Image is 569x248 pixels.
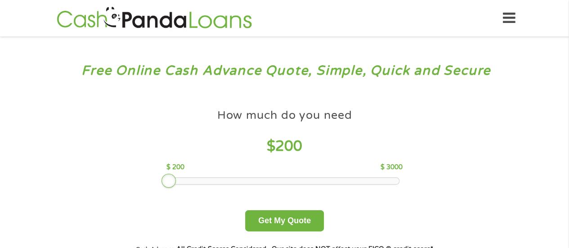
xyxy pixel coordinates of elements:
img: GetLoanNow Logo [54,5,255,31]
p: $ 200 [166,162,184,172]
h4: $ [166,137,403,156]
span: 200 [275,138,302,155]
h4: How much do you need [217,108,352,123]
h3: Free Online Cash Advance Quote, Simple, Quick and Secure [26,63,543,79]
button: Get My Quote [245,210,324,231]
p: $ 3000 [381,162,403,172]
